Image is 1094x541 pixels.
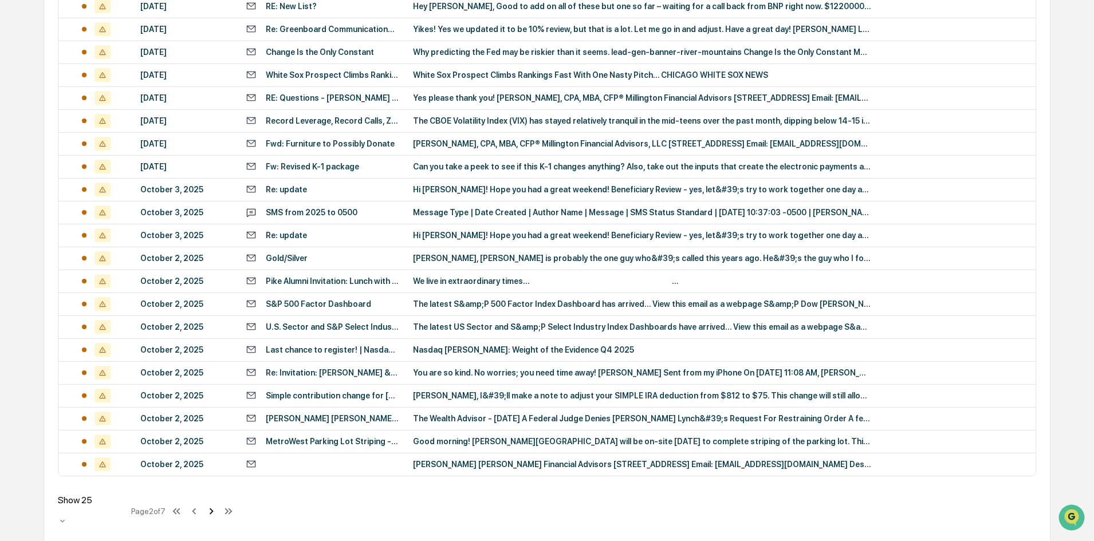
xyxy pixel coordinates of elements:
div: [PERSON_NAME] [PERSON_NAME] Financial Advisors [STREET_ADDRESS] Email: [EMAIL_ADDRESS][DOMAIN_NAM... [413,460,871,469]
div: October 2, 2025 [140,277,232,286]
div: [DATE] [140,139,232,148]
div: October 2, 2025 [140,299,232,309]
div: Can you take a peek to see if this K-1 changes anything? Also, take out the inputs that create th... [413,162,871,171]
div: October 3, 2025 [140,231,232,240]
div: Fwd: Furniture to Possibly Donate [266,139,395,148]
div: RE: Questions - [PERSON_NAME] account [266,93,399,102]
span: Pylon [114,194,139,203]
div: 🔎 [11,167,21,176]
div: October 2, 2025 [140,437,232,446]
div: U.S. Sector and S&P Select Industry Dashboards [266,322,399,331]
iframe: Open customer support [1057,503,1088,534]
div: White Sox Prospect Climbs Rankings Fast With One Nasty Pitch [266,70,399,80]
div: Pike Alumni Invitation: Lunch with Two Former Federal Prosecutors – [DATE] [266,277,399,286]
p: How can we help? [11,24,208,42]
div: Re: update [266,231,307,240]
div: [DATE] [140,48,232,57]
div: Record Leverage, Record Calls, Zero Fear — Volatility Could Explode At Any Moment [266,116,399,125]
div: October 2, 2025 [140,460,232,469]
span: Attestations [95,144,142,156]
div: [DATE] [140,162,232,171]
a: Powered byPylon [81,194,139,203]
div: Hi [PERSON_NAME]! Hope you had a great weekend! Beneficiary Review - yes, let&#39;s try to work t... [413,185,871,194]
div: Change Is the Only Constant [266,48,374,57]
div: Re: update [266,185,307,194]
div: Why predicting the Fed may be riskier than it seems. lead-gen-banner-river-mountains Change Is th... [413,48,871,57]
div: October 3, 2025 [140,208,232,217]
div: October 2, 2025 [140,414,232,423]
div: Re: Invitation: [PERSON_NAME] & [PERSON_NAME] and [PERSON_NAME] @ [DATE] 1pm - 2pm (CDT) ([EMAIL_... [266,368,399,377]
div: October 2, 2025 [140,345,232,354]
div: 🖐️ [11,145,21,155]
div: Yes please thank you! [PERSON_NAME], CPA, MBA, CFP® Millington Financial Advisors [STREET_ADDRESS... [413,93,871,102]
div: October 2, 2025 [140,391,232,400]
div: Last chance to register! | Nasdaq [PERSON_NAME] Webinar | [DATE] Credit [266,345,399,354]
div: [DATE] [140,93,232,102]
div: [PERSON_NAME], [PERSON_NAME] is probably the one guy who&#39;s called this years ago. He&#39;s th... [413,254,871,263]
div: Nasdaq [PERSON_NAME]: Weight of the Evidence Q4 2025 ‍͏ ͏ ‍͏ ͏ ‍͏ ͏ ‍͏ ͏ ‍͏ ͏ ‍͏ ͏ ‍͏ ͏ ‍͏ ͏ ‍͏ ͏... [413,345,871,354]
div: Start new chat [39,88,188,99]
div: [PERSON_NAME], I&#39;ll make a note to adjust your SIMPLE IRA deduction from $812 to $75. This ch... [413,391,871,400]
div: 🗄️ [83,145,92,155]
div: The Wealth Advisor - [DATE] A Federal Judge Denies [PERSON_NAME] Lynch&#39;s Request For Restrain... [413,414,871,423]
div: October 2, 2025 [140,322,232,331]
div: [DATE] [140,70,232,80]
div: Good morning! [PERSON_NAME][GEOGRAPHIC_DATA] will be on-site [DATE] to complete striping of the p... [413,437,871,446]
a: 🔎Data Lookup [7,161,77,182]
div: Show 25 [58,495,127,506]
div: We're available if you need us! [39,99,145,108]
img: 1746055101610-c473b297-6a78-478c-a979-82029cc54cd1 [11,88,32,108]
div: [PERSON_NAME], CPA, MBA, CFP® Millington Financial Advisors, LLC [STREET_ADDRESS] Email: [EMAIL_A... [413,139,871,148]
div: S&P 500 Factor Dashboard [266,299,371,309]
div: The latest S&amp;P 500 Factor Index Dashboard has arrived… View this email as a webpage S&amp;P D... [413,299,871,309]
a: 🗄️Attestations [78,140,147,160]
div: SMS from 2025 to 0500 [266,208,357,217]
div: Re: Greenboard Communications Archive [266,25,399,34]
div: The CBOE Volatility Index (VIX) has stayed relatively tranquil in the mid-teens over the past mon... [413,116,871,125]
div: Page 2 of 7 [131,507,166,516]
div: October 2, 2025 [140,254,232,263]
div: Hi [PERSON_NAME]! Hope you had a great weekend! Beneficiary Review - yes, let&#39;s try to work t... [413,231,871,240]
div: Hey [PERSON_NAME], Good to add on all of these but one so far – waiting for a call back from BNP ... [413,2,871,11]
div: October 3, 2025 [140,185,232,194]
div: MetroWest Parking Lot Striping - [DATE] [266,437,399,446]
div: [PERSON_NAME] [PERSON_NAME] Denied Restraining Order | Cook Stays At Fed For Now | How Government... [266,414,399,423]
div: RE: New List? [266,2,317,11]
div: October 2, 2025 [140,368,232,377]
button: Start new chat [195,91,208,105]
div: [DATE] [140,116,232,125]
span: Preclearance [23,144,74,156]
div: You are so kind. No worries; you need time away! [PERSON_NAME] Sent from my iPhone On [DATE] 11:0... [413,368,871,377]
div: We live in extraordinary times... ͏ ‌ ͏ ‌ ͏ ‌ ͏ ‌ ͏ ‌ ͏ ‌ ͏ ‌ ͏ ‌ ͏ ‌ ͏ ‌ ͏ ‌ ͏ ‌ ͏ ‌ ͏ ‌ ͏ ‌ ͏ ‌... [413,277,871,286]
div: [DATE] [140,25,232,34]
div: Yikes! Yes we updated it to be 10% review, but that is a lot. Let me go in and adjust. Have a gre... [413,25,871,34]
div: Message Type | Date Created | Author Name | Message | SMS Status Standard | [DATE] 10:37:03 -0500... [413,208,871,217]
div: [DATE] [140,2,232,11]
span: Data Lookup [23,166,72,177]
div: Gold/Silver [266,254,308,263]
div: White Sox Prospect Climbs Rankings Fast With One Nasty Pitch... CHICAGO WHITE SOX NEWS ‌ ‌ ‌ ‌ ‌ ... [413,70,871,80]
a: 🖐️Preclearance [7,140,78,160]
div: Simple contribution change for [DATE] [266,391,399,400]
div: The latest US Sector and S&amp;P Select Industry Index Dashboards have arrived… View this email a... [413,322,871,331]
div: Fw: Revised K-1 package [266,162,359,171]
